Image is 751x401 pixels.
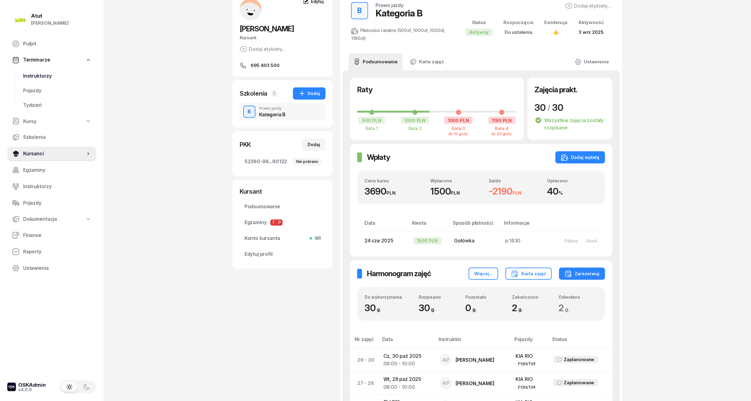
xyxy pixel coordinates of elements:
[23,215,57,223] span: Dokumentacja
[535,113,605,131] div: Wszystkie zajęcia zostały rozpisane
[413,237,442,244] div: 1500 PLN
[559,268,605,280] button: Zarezerwuj
[357,126,386,131] div: Rata 1
[293,87,326,100] button: Dodaj
[466,19,493,26] div: Status
[245,219,321,227] span: Egzaminy
[506,237,521,244] span: p.1630
[586,238,597,243] div: Usuń
[375,3,404,8] div: Prawo jazdy
[240,45,286,53] button: Dodaj etykiety...
[511,270,546,277] div: Karta zajęć
[245,234,321,242] span: Konto kursanta
[18,69,96,83] a: Instruktorzy
[365,302,384,313] span: 30
[465,302,504,314] div: 0
[240,215,326,230] a: EgzaminyTP
[245,158,321,166] span: 52380-98...80122
[7,212,96,226] a: Dokumentacja
[401,126,430,131] div: Rata 2
[7,114,96,128] a: Kursy
[377,306,381,312] small: g.
[564,379,594,387] div: Zaplanowane
[7,146,96,161] a: Kursanci
[383,383,430,391] div: 08:00 - 10:00
[565,238,578,243] div: Edytuj
[570,53,614,70] a: Ustawienia
[270,220,277,226] span: T
[512,294,551,300] div: Zakończono
[518,306,523,312] small: g.
[442,357,450,363] span: AP
[419,294,458,300] div: Rozpisano
[245,203,321,211] span: Podsumowanie
[375,8,422,19] div: Kategoria B
[545,19,568,26] div: Ewidencja
[23,118,37,125] span: Kursy
[386,190,396,196] small: PLN
[240,103,326,120] button: BPrawo jazdyKategoria B
[23,248,91,256] span: Raporty
[442,381,450,386] span: AP
[456,381,495,386] div: [PERSON_NAME]
[512,302,526,313] span: 2
[365,237,393,244] span: 24 cze 2025
[23,264,91,272] span: Ustawienia
[23,40,91,48] span: Pulpit
[240,34,326,42] div: Kursant
[240,24,294,33] span: [PERSON_NAME]
[293,158,322,165] div: Nie pobrano
[506,268,552,280] button: Karta zajęć
[548,103,550,112] div: /
[451,190,460,196] small: PLN
[18,388,46,392] div: v4.0.0
[23,150,85,158] span: Kursanci
[578,28,604,36] div: 3 wrz 2025
[454,237,495,245] div: Gotówka
[240,89,268,98] div: Szkolenia
[350,348,379,371] td: 29 - 30
[7,261,96,276] a: Ustawienia
[379,335,435,348] th: Data
[552,102,563,113] span: 30
[469,268,498,280] button: Więcej...
[559,302,573,313] span: 2
[472,306,477,312] small: g.
[240,247,326,262] a: Edytuj profil
[444,117,473,124] div: 1000 PLN
[7,228,96,243] a: Finanse
[516,375,544,383] div: KIA RIO
[465,294,504,300] div: Pozostało
[271,90,277,97] span: 1
[245,107,254,117] div: B
[419,302,438,313] span: 30
[23,166,91,174] span: Egzaminy
[350,371,379,395] td: 27 - 28
[245,250,321,258] span: Edytuj profil
[559,190,563,196] small: %
[511,335,548,348] th: Pojazdy
[565,306,569,312] small: g.
[240,62,326,69] a: 695 403 500
[565,2,611,9] div: Dodaj etykiety...
[312,234,321,242] span: Wł
[23,87,91,95] span: Pojazdy
[240,154,326,169] a: 52380-98...80122Nie pobrano
[535,85,578,95] h2: Zajęcia prakt.
[431,306,435,312] small: g.
[240,140,251,149] div: PKK
[7,130,96,145] a: Szkolenia
[408,219,449,232] th: Kwota
[23,183,91,191] span: Instruktorzy
[555,151,605,164] button: Dodaj wpłatę
[548,335,612,348] th: Status
[23,56,50,64] span: Terminarze
[357,85,372,95] h2: Raty
[435,335,511,348] th: Instruktor
[277,220,283,226] span: P
[444,131,473,136] div: do 10 godz.
[351,26,451,42] div: Płatności ratalne (500zł, 1000zł, 1000zł, 1190zł)
[516,352,544,360] div: KIA RIO
[535,102,546,113] span: 30
[578,19,604,26] div: Aktywność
